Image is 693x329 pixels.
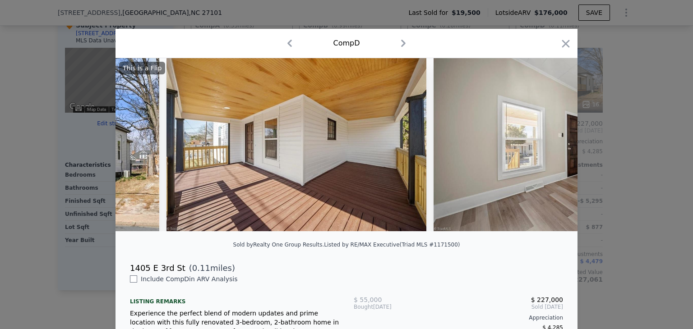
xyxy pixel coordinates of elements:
span: $ 227,000 [531,296,563,303]
div: Listing remarks [130,291,339,305]
div: [DATE] [354,303,424,311]
div: Sold by Realty One Group Results . [233,242,324,248]
span: Bought [354,303,373,311]
span: 0.11 [192,263,210,273]
div: This is a Flip [119,62,165,74]
div: 1405 E 3rd St [130,262,185,274]
div: Listed by RE/MAX Executive (Triad MLS #1171500) [324,242,460,248]
div: Appreciation [354,314,563,321]
span: ( miles) [185,262,235,274]
img: Property Img [166,58,427,231]
span: Include Comp D in ARV Analysis [137,275,241,283]
span: Sold [DATE] [424,303,563,311]
div: Comp D [333,38,360,49]
span: $ 55,000 [354,296,382,303]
